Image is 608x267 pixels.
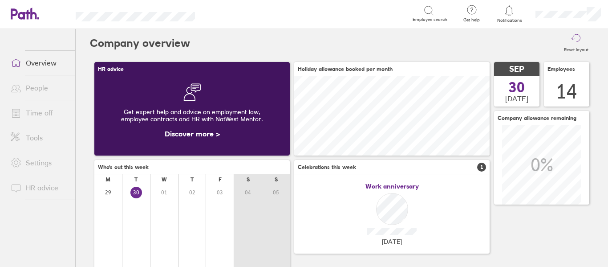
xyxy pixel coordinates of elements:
[365,183,419,190] span: Work anniversary
[4,129,75,147] a: Tools
[413,17,447,22] span: Employee search
[559,45,594,53] label: Reset layout
[247,177,250,183] div: S
[298,66,393,72] span: Holiday allowance booked per month
[4,104,75,122] a: Time off
[134,177,138,183] div: T
[509,65,524,74] span: SEP
[457,17,486,23] span: Get help
[495,4,524,23] a: Notifications
[498,115,576,121] span: Company allowance remaining
[219,9,242,17] div: Search
[101,101,283,130] div: Get expert help and advice on employment law, employee contracts and HR with NatWest Mentor.
[98,164,149,170] span: Who's out this week
[509,80,525,94] span: 30
[165,129,220,138] a: Discover more >
[477,163,486,172] span: 1
[495,18,524,23] span: Notifications
[505,94,528,103] span: [DATE]
[559,29,594,58] button: Reset layout
[219,177,222,183] div: F
[191,177,194,183] div: T
[98,66,124,72] span: HR advice
[4,54,75,72] a: Overview
[4,154,75,172] a: Settings
[90,29,190,58] h2: Company overview
[275,177,278,183] div: S
[382,238,402,245] span: [DATE]
[556,80,577,103] div: 14
[4,179,75,197] a: HR advice
[162,177,167,183] div: W
[298,164,356,170] span: Celebrations this week
[4,79,75,97] a: People
[547,66,575,72] span: Employees
[105,177,110,183] div: M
